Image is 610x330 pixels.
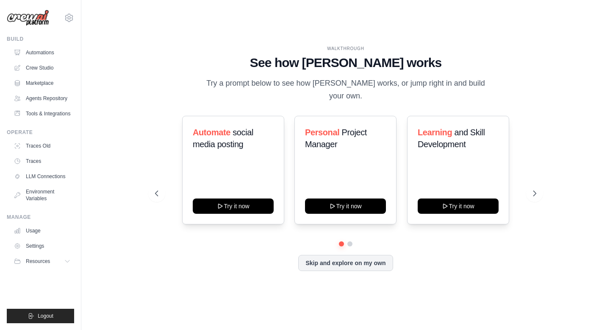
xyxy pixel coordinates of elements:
[305,128,339,137] span: Personal
[193,128,230,137] span: Automate
[26,258,50,265] span: Resources
[10,107,74,120] a: Tools & Integrations
[418,128,452,137] span: Learning
[10,239,74,253] a: Settings
[7,214,74,221] div: Manage
[10,154,74,168] a: Traces
[10,224,74,238] a: Usage
[10,46,74,59] a: Automations
[38,313,53,319] span: Logout
[298,255,393,271] button: Skip and explore on my own
[418,199,499,214] button: Try it now
[193,199,274,214] button: Try it now
[418,128,485,149] span: and Skill Development
[10,139,74,153] a: Traces Old
[155,55,536,70] h1: See how [PERSON_NAME] works
[10,92,74,105] a: Agents Repository
[7,309,74,323] button: Logout
[10,185,74,205] a: Environment Variables
[7,129,74,136] div: Operate
[7,10,49,26] img: Logo
[7,36,74,42] div: Build
[10,76,74,90] a: Marketplace
[305,128,367,149] span: Project Manager
[305,199,386,214] button: Try it now
[203,77,488,102] p: Try a prompt below to see how [PERSON_NAME] works, or jump right in and build your own.
[10,170,74,183] a: LLM Connections
[155,45,536,52] div: WALKTHROUGH
[10,61,74,75] a: Crew Studio
[193,128,253,149] span: social media posting
[10,254,74,268] button: Resources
